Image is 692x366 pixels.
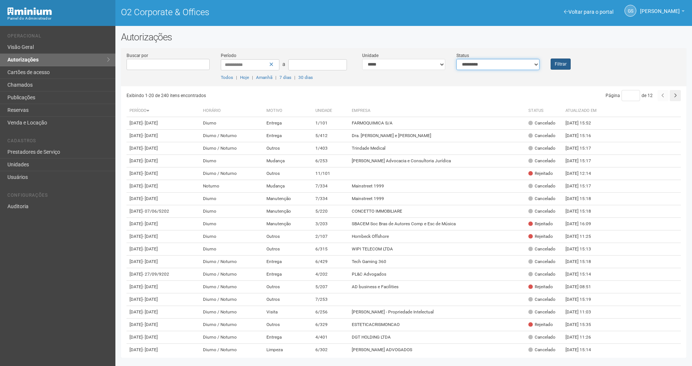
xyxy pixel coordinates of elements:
[263,293,312,306] td: Outros
[294,75,295,80] span: |
[282,61,285,67] span: a
[200,306,264,319] td: Diurno / Noturno
[263,142,312,155] td: Outros
[563,293,603,306] td: [DATE] 15:19
[362,52,378,59] label: Unidade
[142,284,158,289] span: - [DATE]
[312,167,349,180] td: 11/101
[127,230,200,243] td: [DATE]
[263,344,312,356] td: Limpeza
[528,221,553,227] div: Rejeitado
[525,105,563,117] th: Status
[263,256,312,268] td: Entrega
[127,243,200,256] td: [DATE]
[312,268,349,281] td: 4/202
[275,75,276,80] span: |
[142,221,158,226] span: - [DATE]
[349,105,525,117] th: Empresa
[127,344,200,356] td: [DATE]
[563,319,603,331] td: [DATE] 15:35
[7,33,110,41] li: Operacional
[528,309,555,315] div: Cancelado
[312,344,349,356] td: 6/302
[127,306,200,319] td: [DATE]
[263,205,312,218] td: Manutenção
[263,281,312,293] td: Outros
[263,243,312,256] td: Outros
[142,158,158,163] span: - [DATE]
[312,293,349,306] td: 7/253
[563,268,603,281] td: [DATE] 15:14
[256,75,272,80] a: Amanhã
[528,296,555,303] div: Cancelado
[528,246,555,252] div: Cancelado
[127,90,404,101] div: Exibindo 1-20 de 240 itens encontrados
[236,75,237,80] span: |
[312,281,349,293] td: 5/207
[312,256,349,268] td: 6/429
[200,117,264,130] td: Diurno
[200,344,264,356] td: Diurno / Noturno
[349,256,525,268] td: Tech Gaming 360
[7,15,110,22] div: Painel do Administrador
[200,256,264,268] td: Diurno / Noturno
[563,193,603,205] td: [DATE] 15:18
[563,105,603,117] th: Atualizado em
[563,205,603,218] td: [DATE] 15:18
[263,306,312,319] td: Visita
[640,1,680,14] span: Gabriela Souza
[142,322,158,327] span: - [DATE]
[312,319,349,331] td: 6/329
[312,117,349,130] td: 1/101
[127,130,200,142] td: [DATE]
[349,193,525,205] td: Mainstreet 1999
[200,142,264,155] td: Diurno / Noturno
[349,268,525,281] td: PL&C Advogados
[263,155,312,167] td: Mudança
[142,234,158,239] span: - [DATE]
[349,130,525,142] td: Dra. [PERSON_NAME] e [PERSON_NAME]
[263,331,312,344] td: Entrega
[349,230,525,243] td: Hornbeck Offshore
[142,120,158,126] span: - [DATE]
[528,259,555,265] div: Cancelado
[127,256,200,268] td: [DATE]
[349,180,525,193] td: Mainstreet 1999
[349,218,525,230] td: SBACEM Soc Bras de Autores Comp e Esc de Música
[279,75,291,80] a: 7 dias
[312,218,349,230] td: 3/203
[142,309,158,315] span: - [DATE]
[298,75,313,80] a: 30 dias
[263,167,312,180] td: Outros
[142,347,158,352] span: - [DATE]
[312,331,349,344] td: 4/401
[200,281,264,293] td: Diurno / Noturno
[349,142,525,155] td: Trindade Medical
[200,319,264,331] td: Diurno / Noturno
[200,155,264,167] td: Diurno
[121,31,686,43] h2: Autorizações
[200,193,264,205] td: Diurno
[563,306,603,319] td: [DATE] 11:03
[200,218,264,230] td: Diurno
[563,243,603,256] td: [DATE] 15:13
[349,331,525,344] td: DGT HOLDING LTDA
[551,59,571,70] button: Filtrar
[528,145,555,152] div: Cancelado
[127,293,200,306] td: [DATE]
[528,208,555,214] div: Cancelado
[640,9,685,15] a: [PERSON_NAME]
[564,9,613,15] a: Voltar para o portal
[456,52,469,59] label: Status
[349,319,525,331] td: ESTETICACRISMONCAO
[200,230,264,243] td: Diurno
[142,209,169,214] span: - 07/06/5202
[142,272,169,277] span: - 27/09/9202
[252,75,253,80] span: |
[528,271,555,277] div: Cancelado
[127,331,200,344] td: [DATE]
[312,155,349,167] td: 6/253
[127,117,200,130] td: [DATE]
[563,155,603,167] td: [DATE] 15:17
[349,344,525,356] td: [PERSON_NAME] ADVOGADOS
